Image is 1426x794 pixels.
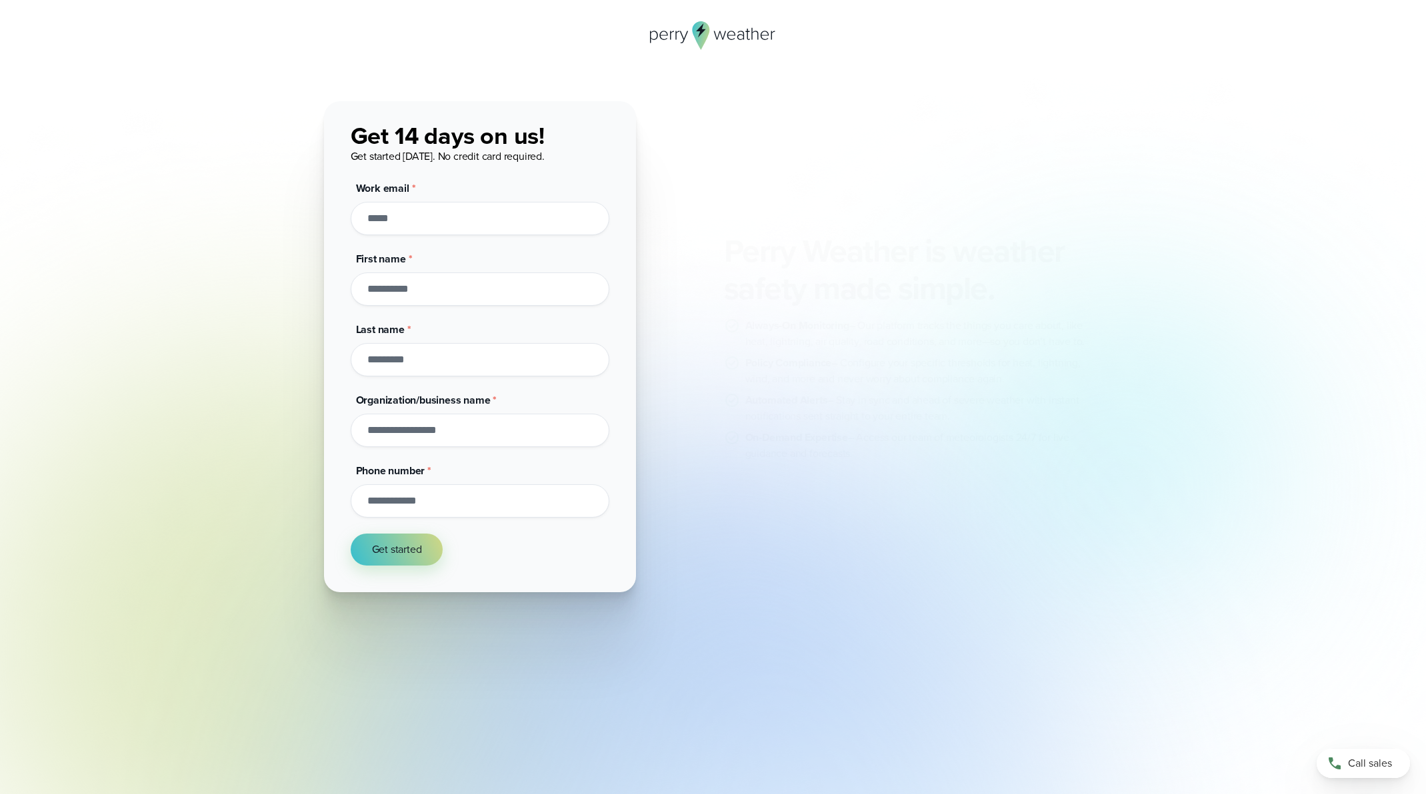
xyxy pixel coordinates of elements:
span: Work email [356,181,409,196]
button: Get started [351,534,443,566]
span: Get 14 days on us! [351,118,545,153]
span: Get started [DATE]. No credit card required. [351,149,545,164]
span: Phone number [356,463,425,478]
span: Call sales [1348,755,1392,771]
span: Last name [356,322,405,337]
a: Call sales [1317,749,1410,778]
span: Get started [372,542,422,558]
span: First name [356,251,406,266]
span: Organization/business name [356,392,491,408]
